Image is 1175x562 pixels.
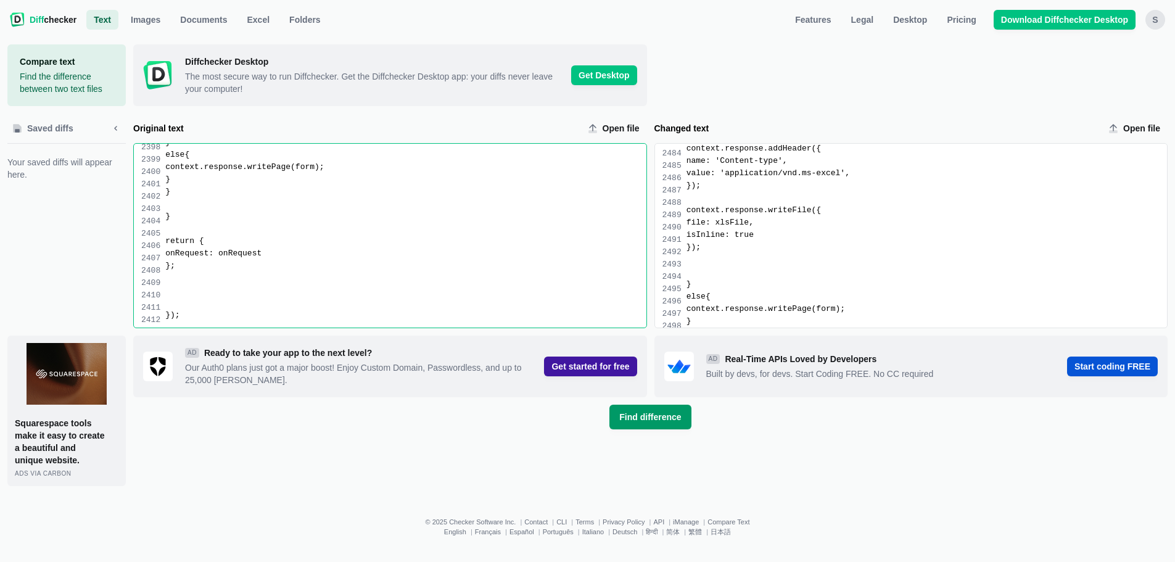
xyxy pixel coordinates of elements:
a: 简体 [666,528,680,535]
span: Desktop [891,14,930,26]
div: 2485 [662,160,682,172]
span: Our Auth0 plans just got a major boost! Enjoy Custom Domain, Passwordless, and up to 25,000 [PERS... [185,362,534,386]
div: 2488 [662,197,682,209]
div: 2401 [141,178,160,191]
span: Images [128,14,163,26]
img: Diffchecker logo [10,12,25,27]
div: value: 'application/vnd.ms-excel', [686,167,1167,180]
label: Original text [133,122,578,134]
div: ad [185,348,199,358]
a: API [653,518,664,526]
img: Diffchecker Desktop icon [143,60,173,90]
div: name: 'Content-type', [686,155,1167,167]
a: GetStream.io iconadReal-Time APIs Loved by Developers Built by devs, for devs. Start Coding FREE.... [654,336,1168,397]
div: else{ [165,149,646,161]
div: 2410 [141,289,160,302]
a: Text [86,10,118,30]
span: Get Desktop [571,65,637,85]
div: 2487 [662,184,682,197]
div: } [686,315,1167,328]
span: Start coding FREE [1067,357,1158,376]
div: 2407 [141,252,160,265]
li: © 2025 Checker Software Inc. [425,518,524,526]
div: 2408 [141,265,160,277]
div: 2409 [141,277,160,289]
div: 2493 [662,258,682,271]
div: file: xlsFile, [686,217,1167,229]
span: checker [30,14,76,26]
button: Minimize sidebar [106,118,126,138]
div: } [686,278,1167,291]
span: Saved diffs [25,122,76,134]
div: context.response.writeFile({ [686,204,1167,217]
label: Changed text [654,122,1099,134]
span: Diffchecker Desktop [185,56,561,68]
a: Download Diffchecker Desktop [994,10,1136,30]
span: Get started for free [544,357,637,376]
a: Compare Text [707,518,749,526]
div: 2400 [141,166,160,178]
a: Diffchecker Desktop iconDiffchecker Desktop The most secure way to run Diffchecker. Get the Diffc... [133,44,647,106]
a: Auth0 iconadReady to take your app to the next level? Our Auth0 plans just got a major boost! Enj... [133,336,647,397]
a: English [444,528,466,535]
a: हिन्दी [646,528,658,535]
div: 2402 [141,191,160,203]
a: Features [788,10,838,30]
div: 2412 [141,314,160,326]
a: Terms [575,518,594,526]
a: Legal [844,10,881,30]
p: Squarespace tools make it easy to create a beautiful and unique website. [15,417,118,466]
button: s [1145,10,1165,30]
img: Auth0 icon [143,352,173,381]
a: Images [123,10,168,30]
div: }); [165,309,646,321]
div: 2403 [141,203,160,215]
span: The most secure way to run Diffchecker. Get the Diffchecker Desktop app: your diffs never leave y... [185,70,561,95]
a: 繁體 [688,528,702,535]
label: Original text upload [583,118,647,138]
a: Français [475,528,501,535]
div: 2404 [141,215,160,228]
div: return { [165,235,646,247]
div: 2498 [662,320,682,333]
div: }); [686,241,1167,254]
div: 2484 [662,147,682,160]
span: Diff [30,15,44,25]
span: Find difference [617,411,683,423]
a: Squarespace tools make it easy to create a beautiful and unique website.ads via Carbon [7,336,126,486]
div: }); [686,180,1167,192]
a: Diffchecker [10,10,76,30]
div: else{ [686,291,1167,303]
span: Open file [600,122,642,134]
button: Find difference [609,405,691,429]
a: Português [543,528,574,535]
img: undefined icon [27,343,107,405]
a: 日本語 [711,528,731,535]
div: context.response.writePage(form); [165,161,646,173]
div: 2492 [662,246,682,258]
a: Excel [240,10,278,30]
a: Deutsch [612,528,637,535]
div: 2497 [662,308,682,320]
div: isInline: true [686,229,1167,241]
a: Italiano [582,528,604,535]
a: Desktop [886,10,934,30]
div: context.response.writePage(form); [686,303,1167,315]
div: 2489 [662,209,682,221]
span: Real-Time APIs Loved by Developers [706,353,1058,365]
div: } [165,173,646,186]
span: Legal [849,14,876,26]
div: 2490 [662,221,682,234]
span: Pricing [944,14,978,26]
a: Documents [173,10,234,30]
span: Folders [287,14,323,26]
div: 2494 [662,271,682,283]
a: Español [509,528,534,535]
div: context.response.addHeader({ [686,143,1167,155]
span: Documents [178,14,229,26]
div: } [165,210,646,223]
div: onRequest: onRequest [165,247,646,260]
a: CLI [556,518,567,526]
p: Find the difference between two text files [20,70,113,95]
